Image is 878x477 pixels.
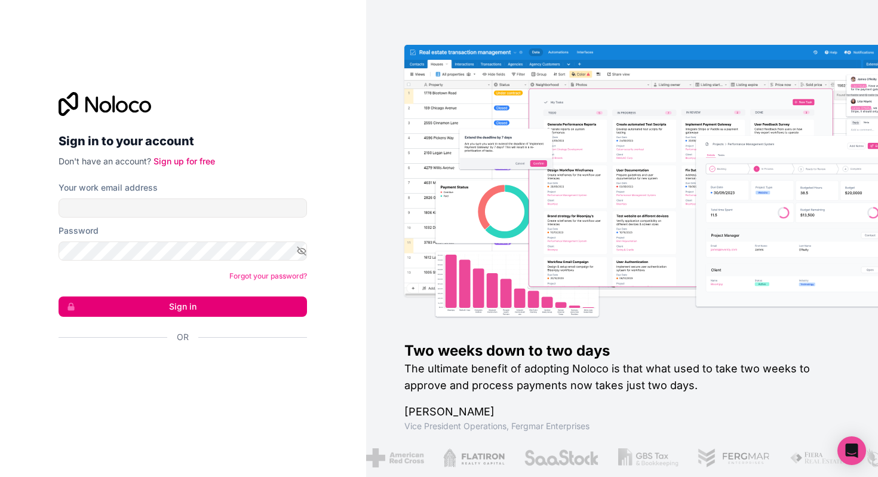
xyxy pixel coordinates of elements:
div: Open Intercom Messenger [837,436,866,465]
h1: Two weeks down to two days [404,341,840,360]
iframe: Sign in with Google Button [53,356,303,383]
input: Password [59,241,307,261]
a: Sign up for free [154,156,215,166]
label: Password [59,225,99,237]
img: /assets/flatiron-C8eUkumj.png [442,448,504,467]
h1: [PERSON_NAME] [404,403,840,420]
img: /assets/fergmar-CudnrXN5.png [696,448,769,467]
button: Sign in [59,296,307,317]
h1: Vice President Operations , Fergmar Enterprises [404,420,840,432]
label: Your work email address [59,182,158,194]
input: Email address [59,198,307,218]
h2: The ultimate benefit of adopting Noloco is that what used to take two weeks to approve and proces... [404,360,840,394]
img: /assets/saastock-C6Zbiodz.png [523,448,598,467]
span: Or [177,331,189,343]
h2: Sign in to your account [59,130,307,152]
span: Don't have an account? [59,156,151,166]
img: /assets/american-red-cross-BAupjrZR.png [364,448,422,467]
img: /assets/gbstax-C-GtDUiK.png [617,448,678,467]
img: /assets/fiera-fwj2N5v4.png [788,448,845,467]
a: Forgot your password? [229,271,307,280]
